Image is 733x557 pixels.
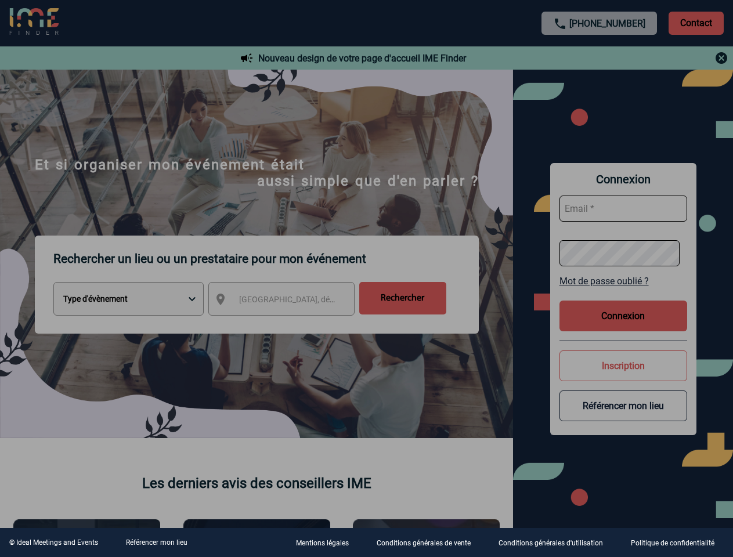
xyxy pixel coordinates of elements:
[287,537,367,548] a: Mentions légales
[9,538,98,547] div: © Ideal Meetings and Events
[489,537,622,548] a: Conditions générales d'utilisation
[377,540,471,548] p: Conditions générales de vente
[622,537,733,548] a: Politique de confidentialité
[126,538,187,547] a: Référencer mon lieu
[296,540,349,548] p: Mentions légales
[499,540,603,548] p: Conditions générales d'utilisation
[367,537,489,548] a: Conditions générales de vente
[631,540,714,548] p: Politique de confidentialité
